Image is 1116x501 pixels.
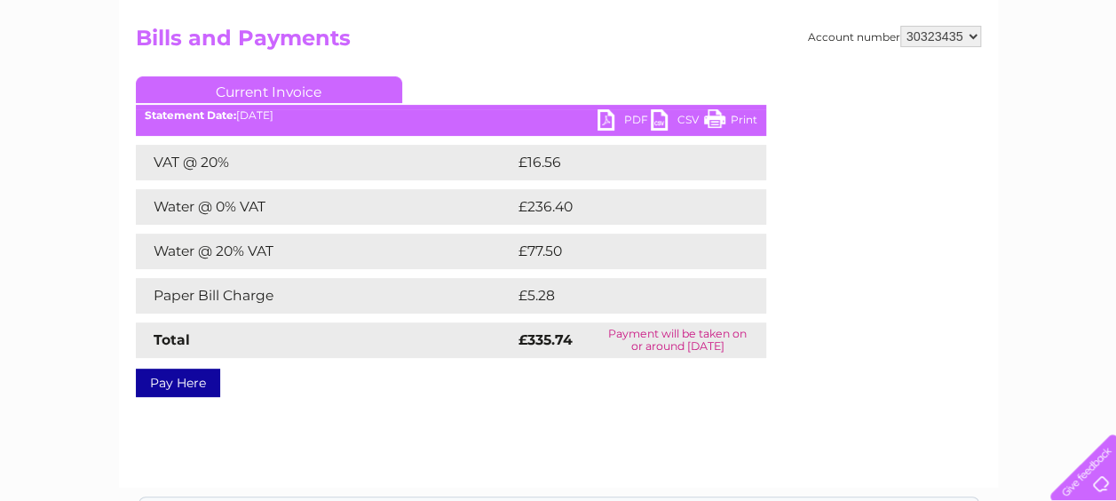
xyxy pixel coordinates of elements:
[518,331,573,348] strong: £335.74
[136,76,402,103] a: Current Invoice
[808,26,981,47] div: Account number
[898,76,951,89] a: Telecoms
[998,76,1041,89] a: Contact
[136,189,514,225] td: Water @ 0% VAT
[514,278,724,314] td: £5.28
[136,369,220,397] a: Pay Here
[136,145,514,180] td: VAT @ 20%
[962,76,987,89] a: Blog
[1057,76,1099,89] a: Log out
[781,9,904,31] a: 0333 014 3131
[590,322,766,358] td: Payment will be taken on or around [DATE]
[39,46,130,100] img: logo.png
[136,26,981,60] h2: Bills and Payments
[136,109,766,122] div: [DATE]
[514,234,730,269] td: £77.50
[514,145,729,180] td: £16.56
[598,109,651,135] a: PDF
[651,109,704,135] a: CSV
[136,234,514,269] td: Water @ 20% VAT
[803,76,837,89] a: Water
[154,331,190,348] strong: Total
[848,76,887,89] a: Energy
[139,10,978,86] div: Clear Business is a trading name of Verastar Limited (registered in [GEOGRAPHIC_DATA] No. 3667643...
[136,278,514,314] td: Paper Bill Charge
[514,189,735,225] td: £236.40
[145,108,236,122] b: Statement Date:
[704,109,757,135] a: Print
